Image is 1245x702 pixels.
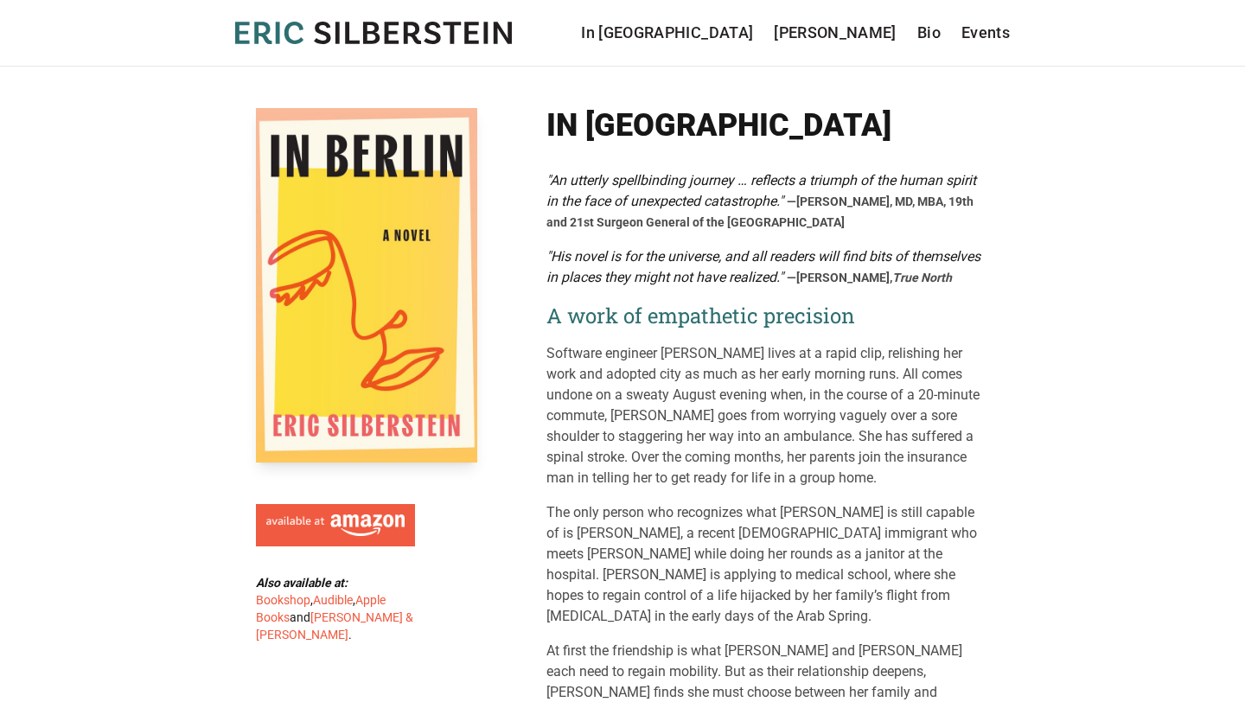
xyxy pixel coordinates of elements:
[256,576,348,590] b: Also available at:
[917,21,941,45] a: Bio
[546,502,989,627] p: The only person who recognizes what [PERSON_NAME] is still capable of is [PERSON_NAME], a recent ...
[546,108,989,143] h1: In [GEOGRAPHIC_DATA]
[774,21,897,45] a: [PERSON_NAME]
[256,574,422,643] div: , , and .
[256,497,415,547] a: Available at Amazon
[892,271,952,284] em: True North
[961,21,1010,45] a: Events
[256,593,310,607] a: Bookshop
[546,302,989,329] h2: A work of empathetic precision
[581,21,753,45] a: In [GEOGRAPHIC_DATA]
[787,271,952,284] span: —[PERSON_NAME],
[546,248,980,285] em: "His novel is for the universe, and all readers will find bits of themselves in places they might...
[546,343,989,488] p: Software engineer [PERSON_NAME] lives at a rapid clip, relishing her work and adopted city as muc...
[313,593,353,607] a: Audible
[256,610,413,641] a: [PERSON_NAME] & [PERSON_NAME]
[266,514,405,537] img: Available at Amazon
[546,172,976,209] em: "An utterly spellbinding journey … reflects a triumph of the human spirit in the face of unexpect...
[256,108,477,463] img: Cover of In Berlin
